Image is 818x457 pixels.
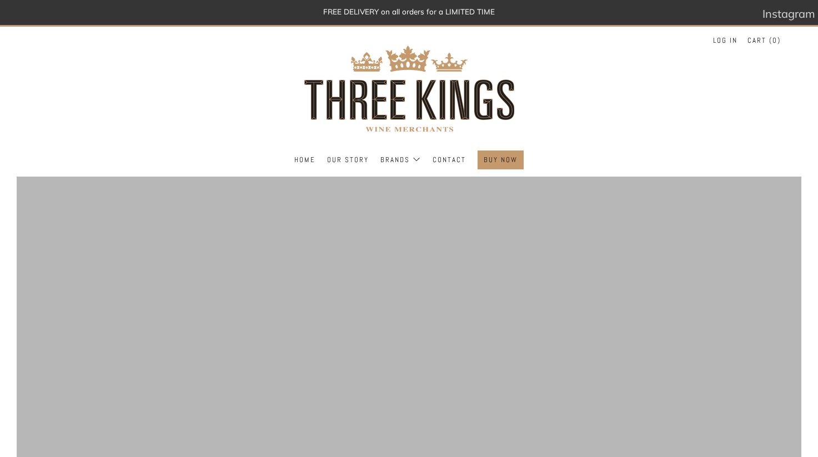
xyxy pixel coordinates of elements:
span: Instagram [762,7,815,21]
a: Instagram [762,3,815,25]
a: Log in [713,32,737,49]
a: Brands [380,151,421,169]
a: Contact [433,151,466,169]
img: three kings wine merchants [298,27,520,150]
a: Home [294,151,315,169]
a: Cart (0) [747,32,781,49]
a: BUY NOW [484,151,518,169]
a: Our Story [327,151,369,169]
span: 0 [772,36,777,45]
